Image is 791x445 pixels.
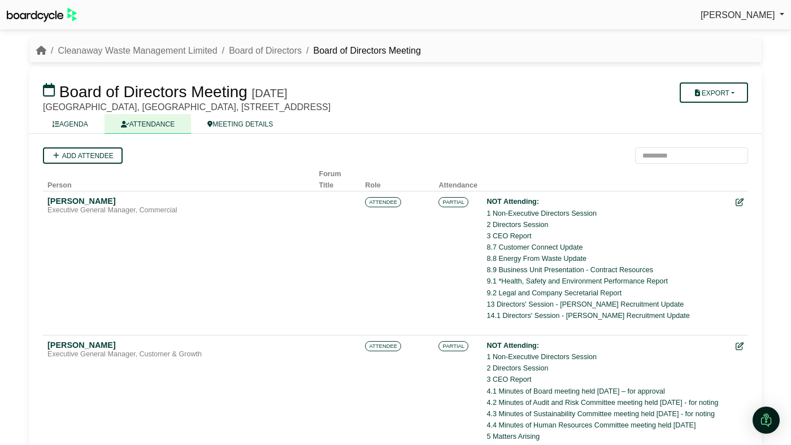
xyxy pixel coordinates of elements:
[736,340,744,353] div: Edit
[486,208,727,219] li: 1 Non-Executive Directors Session
[229,46,302,55] a: Board of Directors
[486,230,727,242] li: 3 CEO Report
[314,164,360,191] th: Forum Title
[47,340,310,350] div: [PERSON_NAME]
[36,43,421,58] nav: breadcrumb
[36,114,105,134] a: AGENDA
[486,299,727,310] li: 13 Directors' Session - [PERSON_NAME] Recruitment Update
[438,197,468,207] span: PARTIAL
[486,310,727,321] li: 14.1 Directors' Session - [PERSON_NAME] Recruitment Update
[486,276,727,287] li: 9.1 *Health, Safety and Environment Performance Report
[105,114,191,134] a: ATTENDANCE
[486,420,727,431] li: 4.4 Minutes of Human Resources Committee meeting held [DATE]
[365,197,401,207] span: ATTENDEE
[486,219,727,230] li: 2 Directors Session
[486,196,727,207] div: NOT Attending:
[486,242,727,253] li: 8.7 Customer Connect Update
[486,397,727,408] li: 4.2 Minutes of Audit and Risk Committee meeting held [DATE] - for noting
[7,8,77,22] img: BoardcycleBlackGreen-aaafeed430059cb809a45853b8cf6d952af9d84e6e89e1f1685b34bfd5cb7d64.svg
[486,408,727,420] li: 4.3 Minutes of Sustainability Committee meeting held [DATE] - for noting
[486,264,727,276] li: 8.9 Business Unit Presentation - Contract Resources
[486,351,727,363] li: 1 Non-Executive Directors Session
[486,374,727,385] li: 3 CEO Report
[360,164,434,191] th: Role
[59,83,247,101] span: Board of Directors Meeting
[365,341,401,351] span: ATTENDEE
[486,287,727,299] li: 9.2 Legal and Company Secretarial Report
[486,340,727,351] div: NOT Attending:
[701,10,775,20] span: [PERSON_NAME]
[47,350,310,359] div: Executive General Manager, Customer & Growth
[58,46,217,55] a: Cleanaway Waste Management Limited
[43,147,123,164] a: Add attendee
[701,8,784,23] a: [PERSON_NAME]
[47,196,310,206] div: [PERSON_NAME]
[736,196,744,209] div: Edit
[47,206,310,215] div: Executive General Manager, Commercial
[43,102,331,112] span: [GEOGRAPHIC_DATA], [GEOGRAPHIC_DATA], [STREET_ADDRESS]
[302,43,421,58] li: Board of Directors Meeting
[434,164,482,191] th: Attendance
[486,386,727,397] li: 4.1 Minutes of Board meeting held [DATE] – for approval
[486,431,727,442] li: 5 Matters Arising
[252,86,288,100] div: [DATE]
[486,253,727,264] li: 8.8 Energy From Waste Update
[438,341,468,351] span: PARTIAL
[486,363,727,374] li: 2 Directors Session
[753,407,780,434] div: Open Intercom Messenger
[680,82,748,103] button: Export
[43,164,314,191] th: Person
[191,114,289,134] a: MEETING DETAILS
